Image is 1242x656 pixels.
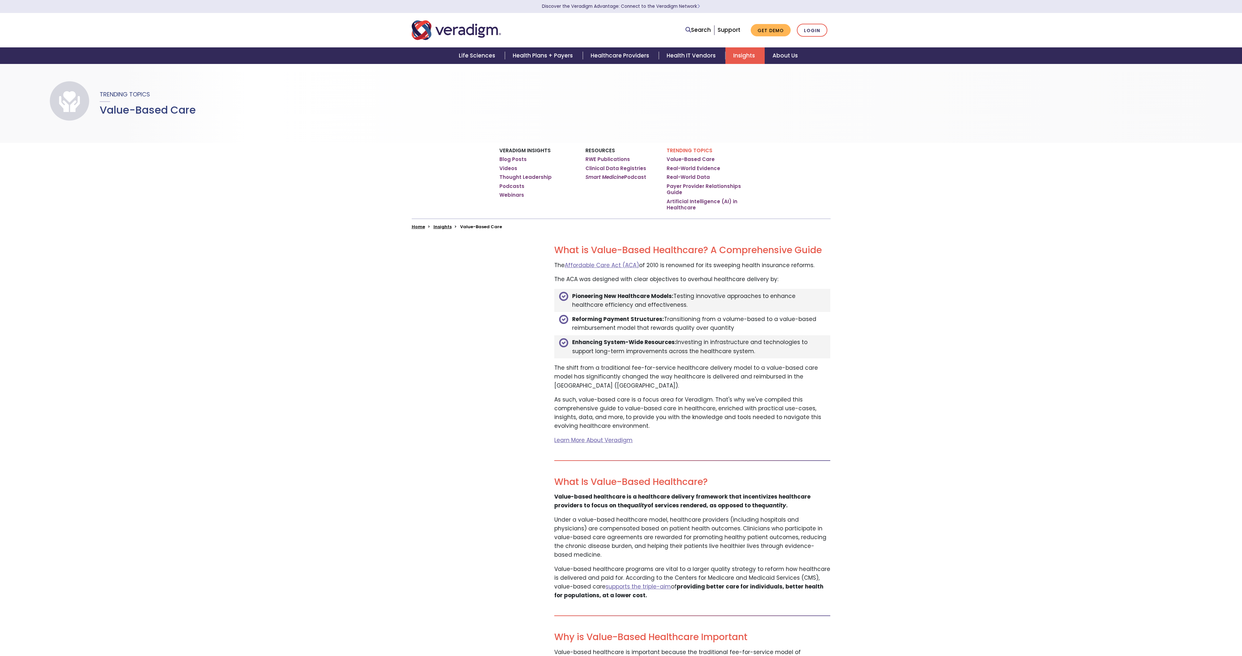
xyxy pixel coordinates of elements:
[554,261,830,270] p: The of 2010 is renowned for its sweeping health insurance reforms.
[554,565,830,600] p: Value-based healthcare programs are vital to a larger quality strategy to reform how healthcare i...
[554,289,830,312] li: Testing innovative approaches to enhance healthcare efficiency and effectiveness.
[585,156,630,163] a: RWE Publications
[765,47,806,64] a: About Us
[433,224,452,230] a: Insights
[554,493,810,509] b: Value-based healthcare is a healthcare delivery framework that incentivizes healthcare providers ...
[554,583,823,599] b: providing better care for individuals, better health for populations, at a lower cost.
[585,165,646,172] a: Clinical Data Registries
[412,19,501,41] img: Veradigm logo
[565,261,639,269] a: Affordable Care Act (ACA)
[697,3,700,9] span: Learn More
[761,501,786,509] em: quantity
[554,335,830,358] li: Investing in infrastructure and technologies to support long-term improvements across the healthc...
[499,165,517,172] a: Videos
[554,275,830,284] p: The ACA was designed with clear objectives to overhaul healthcare delivery by:
[797,24,827,37] a: Login
[499,192,524,198] a: Webinars
[505,47,583,64] a: Health Plans + Payers
[554,477,830,488] h2: What Is Value-Based Healthcare?
[585,174,646,180] a: Smart MedicinePodcast
[554,364,830,390] p: The shift from a traditional fee-for-service healthcare delivery model to a value-based care mode...
[499,156,527,163] a: Blog Posts
[499,174,552,180] a: Thought Leadership
[667,198,743,211] a: Artificial Intelligence (AI) in Healthcare
[667,174,710,180] a: Real-World Data
[554,436,633,444] a: Learn More About Veradigm
[627,501,647,509] em: quality
[606,583,671,590] a: supports the triple-aim
[100,104,196,116] h1: Value-Based Care
[554,245,830,256] h2: What is Value-Based Healthcare? A Comprehensive Guide
[659,47,725,64] a: Health IT Vendors
[667,156,715,163] a: Value-Based Care
[718,26,740,34] a: Support
[667,183,743,196] a: Payer Provider Relationships Guide
[542,3,700,9] a: Discover the Veradigm Advantage: Connect to the Veradigm NetworkLearn More
[725,47,765,64] a: Insights
[585,174,624,180] em: Smart Medicine
[412,224,425,230] a: Home
[572,338,676,346] b: Enhancing System-Wide Resources:
[572,315,664,323] b: Reforming Payment Structures:
[554,632,830,643] h2: Why is Value-Based Healthcare Important
[499,183,524,190] a: Podcasts
[667,165,720,172] a: Real-World Evidence
[751,24,791,37] a: Get Demo
[554,312,830,335] li: Transitioning from a volume-based to a value-based reimbursement model that rewards quality over ...
[100,90,150,98] span: Trending Topics
[554,395,830,431] p: As such, value-based care is a focus area for Veradigm. That's why we've compiled this comprehens...
[583,47,659,64] a: Healthcare Providers
[572,292,673,300] b: Pioneering New Healthcare Models:
[554,515,830,560] p: Under a value-based healthcare model, healthcare providers (including hospitals and physicians) a...
[685,26,711,34] a: Search
[451,47,505,64] a: Life Sciences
